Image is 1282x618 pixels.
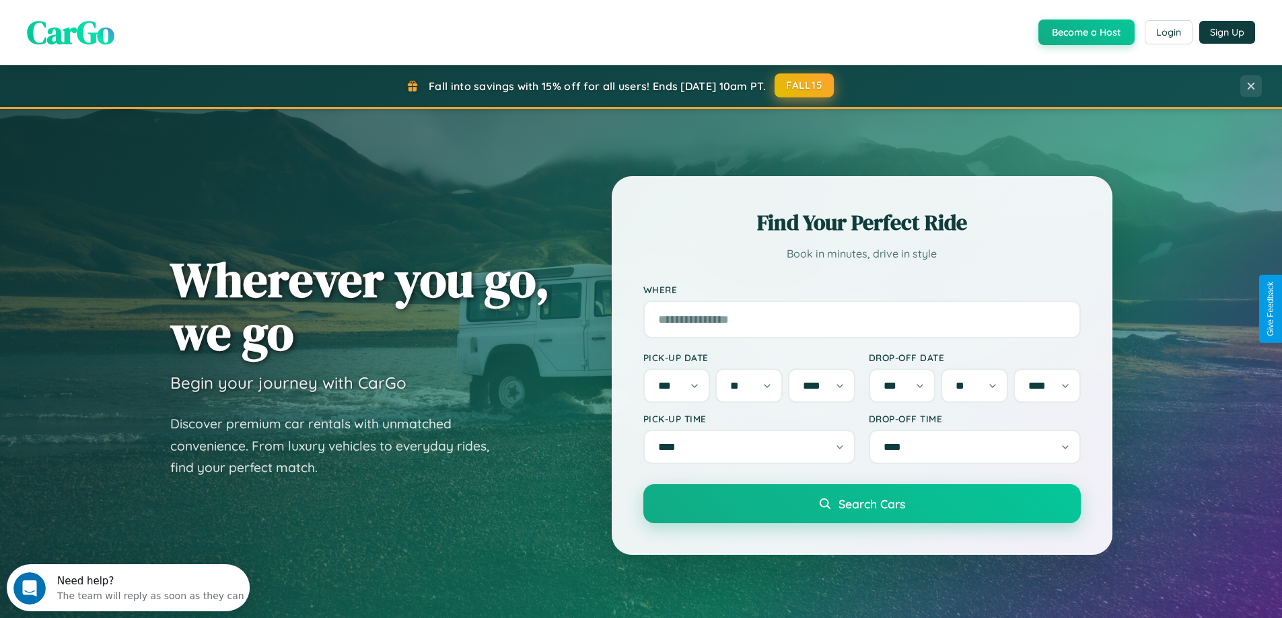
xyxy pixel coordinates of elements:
[839,496,905,511] span: Search Cars
[170,253,550,359] h1: Wherever you go, we go
[1199,21,1255,44] button: Sign Up
[1145,20,1192,44] button: Login
[775,73,834,98] button: FALL15
[643,484,1081,523] button: Search Cars
[869,413,1081,424] label: Drop-off Time
[5,5,250,42] div: Open Intercom Messenger
[643,284,1081,295] label: Where
[643,352,855,363] label: Pick-up Date
[1266,282,1275,336] div: Give Feedback
[7,564,250,611] iframe: Intercom live chat discovery launcher
[50,11,238,22] div: Need help?
[869,352,1081,363] label: Drop-off Date
[170,413,507,479] p: Discover premium car rentals with unmatched convenience. From luxury vehicles to everyday rides, ...
[170,373,406,393] h3: Begin your journey with CarGo
[643,244,1081,264] p: Book in minutes, drive in style
[643,208,1081,237] h2: Find Your Perfect Ride
[1038,20,1135,45] button: Become a Host
[13,572,46,605] iframe: Intercom live chat
[50,22,238,36] div: The team will reply as soon as they can
[429,79,766,93] span: Fall into savings with 15% off for all users! Ends [DATE] 10am PT.
[27,10,114,54] span: CarGo
[643,413,855,424] label: Pick-up Time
